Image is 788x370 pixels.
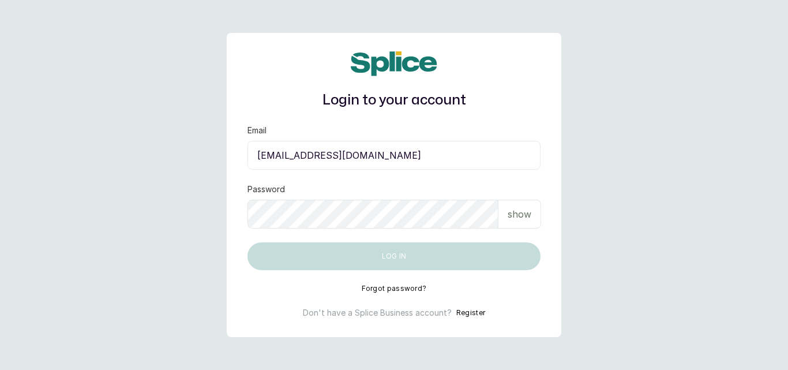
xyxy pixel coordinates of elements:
[456,307,485,319] button: Register
[247,90,541,111] h1: Login to your account
[247,242,541,270] button: Log in
[508,207,531,221] p: show
[247,141,541,170] input: email@acme.com
[247,184,285,195] label: Password
[247,125,267,136] label: Email
[303,307,452,319] p: Don't have a Splice Business account?
[362,284,427,293] button: Forgot password?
